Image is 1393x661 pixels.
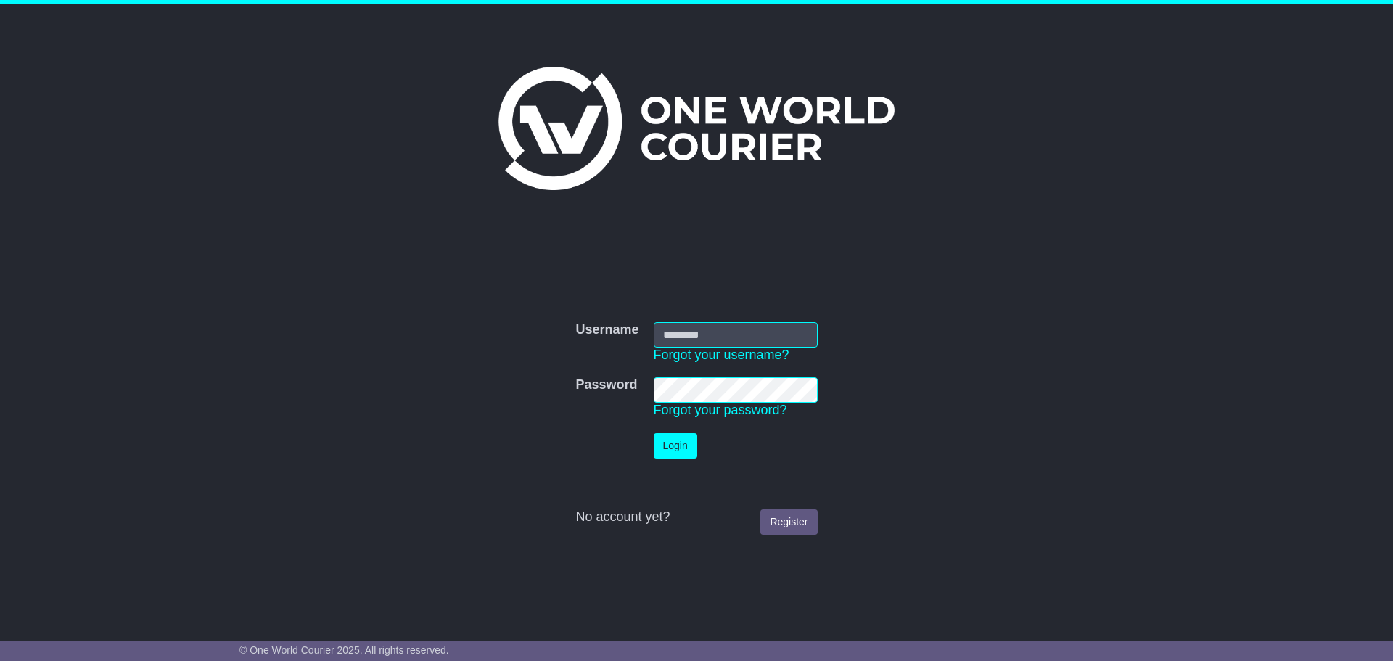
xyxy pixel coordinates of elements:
img: One World [498,67,895,190]
a: Register [760,509,817,535]
label: Username [575,322,638,338]
label: Password [575,377,637,393]
div: No account yet? [575,509,817,525]
a: Forgot your username? [654,348,789,362]
a: Forgot your password? [654,403,787,417]
button: Login [654,433,697,459]
span: © One World Courier 2025. All rights reserved. [239,644,449,656]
